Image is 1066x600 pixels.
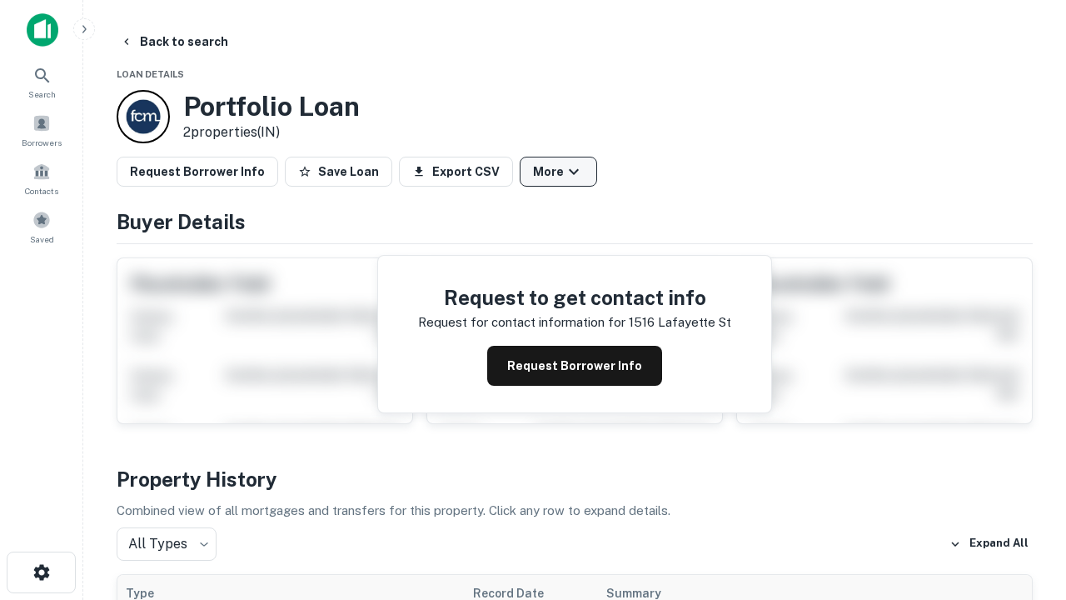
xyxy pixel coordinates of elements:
span: Borrowers [22,136,62,149]
button: Request Borrower Info [117,157,278,187]
img: capitalize-icon.png [27,13,58,47]
button: Back to search [113,27,235,57]
span: Search [28,87,56,101]
a: Contacts [5,156,78,201]
button: Expand All [945,532,1033,557]
h4: Property History [117,464,1033,494]
a: Borrowers [5,107,78,152]
span: Contacts [25,184,58,197]
span: Saved [30,232,54,246]
iframe: Chat Widget [983,413,1066,493]
h4: Buyer Details [117,207,1033,237]
button: Save Loan [285,157,392,187]
div: All Types [117,527,217,561]
p: 1516 lafayette st [629,312,731,332]
a: Saved [5,204,78,249]
a: Search [5,59,78,104]
h3: Portfolio Loan [183,91,360,122]
p: Request for contact information for [418,312,625,332]
p: Combined view of all mortgages and transfers for this property. Click any row to expand details. [117,501,1033,521]
button: More [520,157,597,187]
p: 2 properties (IN) [183,122,360,142]
h4: Request to get contact info [418,282,731,312]
button: Request Borrower Info [487,346,662,386]
button: Export CSV [399,157,513,187]
span: Loan Details [117,69,184,79]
